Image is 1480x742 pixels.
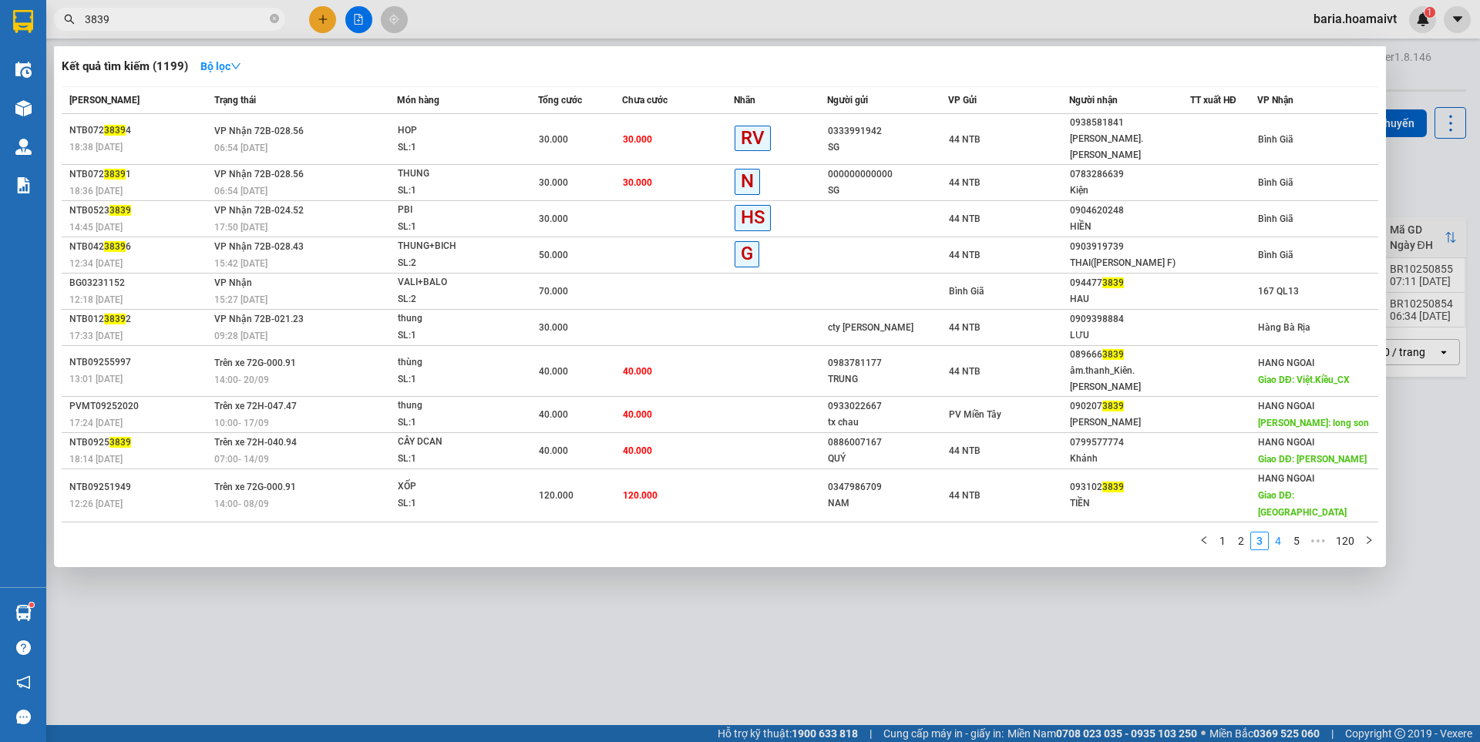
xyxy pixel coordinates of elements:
span: 13:01 [DATE] [69,374,123,384]
div: 0886007167 [828,435,947,451]
button: right [1360,532,1378,550]
li: Next Page [1360,532,1378,550]
span: PV Miền Tây [949,409,1001,420]
span: TT xuất HĐ [1190,95,1236,106]
span: 14:45 [DATE] [69,222,123,233]
span: Bình Giã [1258,213,1293,224]
div: cty [PERSON_NAME] [828,320,947,336]
a: 1 [1214,532,1231,549]
span: 44 NTB [949,250,980,260]
span: 40.000 [623,366,652,377]
div: NTB09255997 [69,354,210,371]
div: 0938581841 [1070,115,1189,131]
span: 3839 [1102,349,1124,360]
span: 40.000 [539,445,568,456]
div: SL: 1 [398,495,513,512]
div: SL: 1 [398,415,513,431]
span: VP Nhận 72B-028.56 [214,126,304,136]
span: Người nhận [1069,95,1118,106]
span: 44 NTB [949,490,980,501]
span: VP Nhận [1257,95,1293,106]
span: 44 NTB [949,366,980,377]
img: warehouse-icon [15,62,32,78]
span: 30.000 [623,177,652,188]
span: 3839 [104,241,126,252]
span: right [1364,536,1374,545]
span: 18:14 [DATE] [69,454,123,465]
li: 120 [1330,532,1360,550]
span: 30.000 [539,177,568,188]
span: VP Nhận [214,277,252,288]
a: 4 [1270,532,1287,549]
div: XỐP [398,478,513,495]
div: THU [132,50,240,69]
a: 2 [1233,532,1250,549]
span: RV [735,126,771,151]
span: 3839 [104,125,126,136]
span: N [735,169,760,194]
span: [PERSON_NAME]: long son [1258,418,1369,428]
span: 44 NTB [949,322,980,333]
span: 14:00 - 08/09 [214,499,269,509]
span: 18:38 [DATE] [69,142,123,153]
div: PBI [398,202,513,219]
div: VALI+BALO [398,274,513,291]
div: 30.000 [129,99,241,121]
span: Chưa cước [622,95,668,106]
div: tx chau [828,415,947,431]
span: 17:50 [DATE] [214,222,267,233]
div: SL: 1 [398,183,513,200]
div: SG [828,139,947,156]
span: 3839 [1102,401,1124,411]
span: Trên xe 72G-000.91 [214,482,296,492]
span: 12:18 [DATE] [69,294,123,305]
div: QUÝ [828,451,947,467]
span: 17:33 [DATE] [69,331,123,341]
sup: 1 [29,603,34,607]
div: NAM [828,495,947,512]
span: notification [16,675,31,690]
div: 0904620248 [1070,203,1189,219]
span: Tổng cước [538,95,582,106]
span: 40.000 [539,366,568,377]
li: 3 [1250,532,1269,550]
div: [PERSON_NAME] [1070,415,1189,431]
div: BG03231152 [69,275,210,291]
div: 0908168801 [132,69,240,90]
span: 3839 [109,205,131,216]
span: HANG NGOAI [1258,437,1314,448]
span: 3839 [1102,277,1124,288]
div: LƯU [1070,327,1189,344]
div: TIỀN [1070,495,1189,512]
div: thung [398,311,513,327]
span: Nhãn [734,95,755,106]
div: [PERSON_NAME].[PERSON_NAME] [1070,131,1189,163]
div: âm.thanh_Kiên.[PERSON_NAME] [1070,363,1189,395]
span: 07:00 - 14/09 [214,454,269,465]
span: HANG NGOAI [1258,358,1314,368]
span: down [230,61,241,72]
span: HANG NGOAI [1258,473,1314,484]
div: NTB012 2 [69,311,210,327]
span: 40.000 [623,409,652,420]
div: HIỀN [1070,219,1189,235]
a: 120 [1331,532,1359,549]
span: Giao DĐ: Việt.Kiều_CX [1258,374,1350,385]
span: Bình Giã [1258,177,1293,188]
span: G [735,241,759,267]
span: 40.000 [539,409,568,420]
div: THUNG+BICH [398,238,513,255]
div: 0933022667 [828,398,947,415]
div: 0989973300 [13,69,121,90]
div: PVMT09252020 [69,398,210,415]
span: message [16,710,31,724]
li: 1 [1213,532,1232,550]
span: 10:00 - 17/09 [214,418,269,428]
div: TRUNG [828,371,947,388]
span: 50.000 [539,250,568,260]
div: NTB0523 [69,203,210,219]
img: warehouse-icon [15,139,32,155]
div: 000000000000 [828,166,947,183]
span: 3839 [109,437,131,448]
button: Bộ lọcdown [188,54,254,79]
